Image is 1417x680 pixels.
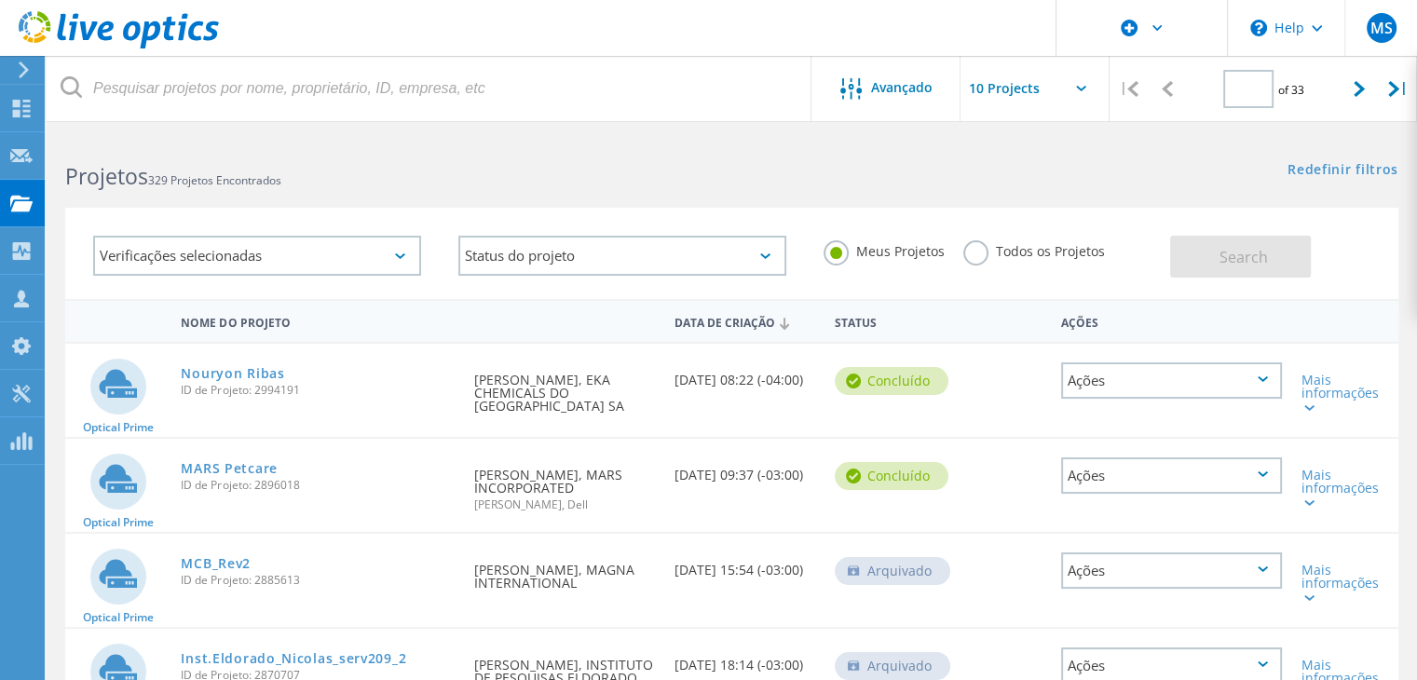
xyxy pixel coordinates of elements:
[181,462,277,475] a: MARS Petcare
[65,161,148,191] b: Projetos
[824,240,945,258] label: Meus Projetos
[47,56,812,121] input: Pesquisar projetos por nome, proprietário, ID, empresa, etc
[1219,247,1268,267] span: Search
[963,240,1105,258] label: Todos os Projetos
[1288,163,1398,179] a: Redefinir filtros
[835,367,948,395] div: Concluído
[825,304,946,338] div: Status
[1301,469,1388,508] div: Mais informações
[181,557,251,570] a: MCB_Rev2
[1110,56,1148,122] div: |
[665,534,825,595] div: [DATE] 15:54 (-03:00)
[1250,20,1267,36] svg: \n
[1061,362,1283,399] div: Ações
[181,652,406,665] a: Inst.Eldorado_Nicolas_serv209_2
[83,422,154,433] span: Optical Prime
[1278,82,1304,98] span: of 33
[19,39,219,52] a: Live Optics Dashboard
[665,439,825,500] div: [DATE] 09:37 (-03:00)
[465,439,665,529] div: [PERSON_NAME], MARS INCORPORATED
[181,385,456,396] span: ID de Projeto: 2994191
[835,557,950,585] div: Arquivado
[465,534,665,608] div: [PERSON_NAME], MAGNA INTERNATIONAL
[665,304,825,339] div: Data de Criação
[181,367,284,380] a: Nouryon Ribas
[871,81,933,94] span: Avançado
[148,172,281,188] span: 329 Projetos Encontrados
[181,480,456,491] span: ID de Projeto: 2896018
[83,612,154,623] span: Optical Prime
[83,517,154,528] span: Optical Prime
[171,304,465,338] div: Nome do Projeto
[1379,56,1417,122] div: |
[835,462,948,490] div: Concluído
[181,575,456,586] span: ID de Projeto: 2885613
[1301,374,1388,413] div: Mais informações
[458,236,786,276] div: Status do projeto
[835,652,950,680] div: Arquivado
[1369,20,1392,35] span: MS
[474,499,656,510] span: [PERSON_NAME], Dell
[1301,564,1388,603] div: Mais informações
[1052,304,1292,338] div: Ações
[465,344,665,431] div: [PERSON_NAME], EKA CHEMICALS DO [GEOGRAPHIC_DATA] SA
[665,344,825,405] div: [DATE] 08:22 (-04:00)
[1061,552,1283,589] div: Ações
[1170,236,1311,278] button: Search
[93,236,421,276] div: Verificações selecionadas
[1061,457,1283,494] div: Ações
